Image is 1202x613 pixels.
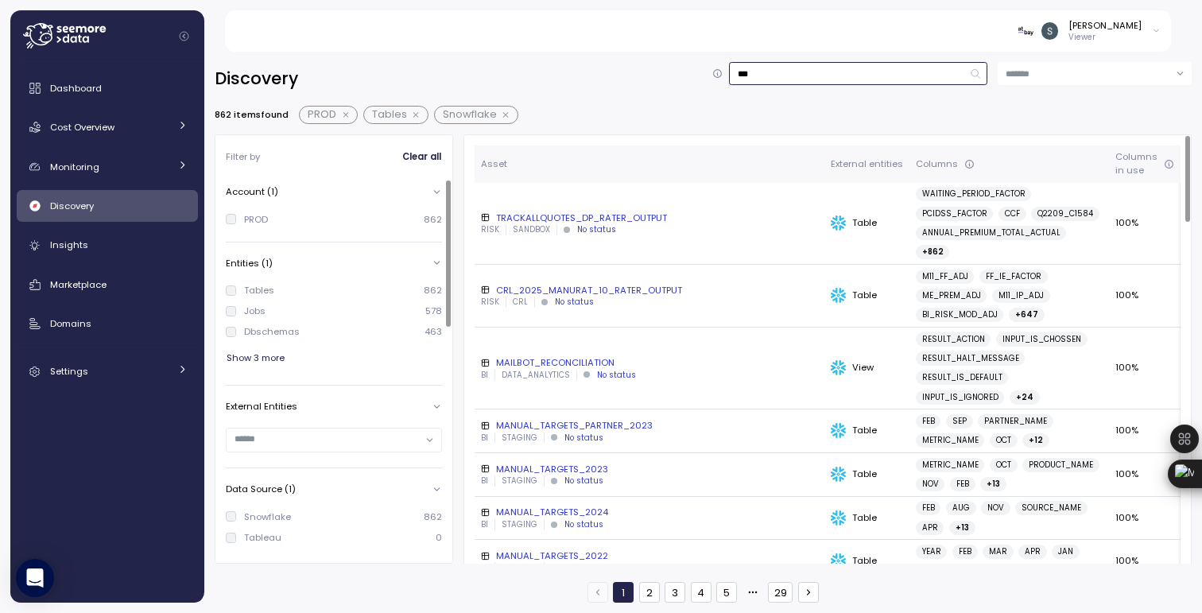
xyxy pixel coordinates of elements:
[17,72,198,104] a: Dashboard
[922,371,1002,385] span: RESULT_IS_DEFAULT
[481,519,488,530] p: BI
[481,419,818,432] div: MANUAL_TARGETS_PARTNER_2023
[244,213,268,226] div: PROD
[17,355,198,387] a: Settings
[481,356,818,380] a: MAILBOT_RECONCILIATIONBIDATA_ANALYTICSNo status
[17,190,198,222] a: Discovery
[916,157,1103,172] div: Columns
[831,423,903,439] div: Table
[436,531,442,544] p: 0
[50,82,102,95] span: Dashboard
[481,419,818,443] a: MANUAL_TARGETS_PARTNER_2023BISTAGINGNo status
[831,288,903,304] div: Table
[950,477,975,491] a: FEB
[916,289,987,303] a: ME_PREM_ADJ
[613,582,634,603] button: 1
[916,477,945,491] a: NOV
[916,270,975,284] a: M11_FF_ADJ
[1018,22,1034,39] img: 676124322ce2d31a078e3b71.PNG
[922,226,1060,240] span: ANNUAL_PREMIUM_TOTAL_ACTUAL
[502,519,537,530] p: STAGING
[481,211,818,224] div: TRACKALLQUOTES_DP_RATER_OUTPUT
[50,161,99,173] span: Monitoring
[916,414,941,429] a: FEB
[916,371,1009,385] a: RESULT_IS_DEFAULT
[922,414,935,429] span: FEB
[564,475,603,487] div: No status
[984,414,1047,429] span: PARTNER_NAME
[922,270,968,284] span: M11_FF_ADJ
[597,370,636,381] div: No status
[1109,328,1181,409] td: 100%
[691,582,712,603] button: 4
[50,200,94,212] span: Discovery
[639,582,660,603] button: 2
[17,151,198,183] a: Monitoring
[481,506,818,530] a: MANUAL_TARGETS_2024BISTAGINGNo status
[226,185,278,198] p: Account (1)
[502,475,537,487] p: STAGING
[916,308,1004,322] a: BI_RISK_MOD_ADJ
[17,230,198,262] a: Insights
[922,458,979,472] span: METRIC_NAME
[916,501,941,515] a: FEB
[990,458,1018,472] a: OCT
[481,562,488,573] p: BI
[1015,501,1088,515] a: SOURCE_NAME
[987,477,1000,491] span: + 13
[425,325,442,338] p: 463
[402,146,441,168] span: Clear all
[1005,207,1020,221] span: CCF
[998,289,1044,303] span: M11_IP_ADJ
[425,305,442,317] p: 578
[215,108,289,121] p: 862 items found
[1109,409,1181,453] td: 100%
[502,562,537,573] p: STAGING
[990,433,1018,448] a: OCT
[481,284,818,297] div: CRL_2025_MANURAT_10_RATER_OUTPUT
[244,305,266,317] div: Jobs
[922,545,941,559] span: YEAR
[946,501,976,515] a: AUG
[226,257,273,270] p: Entities (1)
[1109,265,1181,328] td: 100%
[50,239,88,251] span: Insights
[1109,540,1181,584] td: 100%
[481,157,818,172] div: Asset
[922,477,939,491] span: NOV
[174,30,194,42] button: Collapse navigation
[998,207,1026,221] a: CCF
[1052,545,1080,559] a: JAN
[443,107,497,123] span: Snowflake
[481,284,818,308] a: CRL_2025_MANURAT_10_RATER_OUTPUTRISKCRLNo status
[50,278,107,291] span: Marketplace
[1015,308,1038,322] span: + 647
[665,582,685,603] button: 3
[481,463,818,487] a: MANUAL_TARGETS_2023BISTAGINGNo status
[226,347,285,370] button: Show 3 more
[922,351,1019,366] span: RESULT_HALT_MESSAGE
[922,332,985,347] span: RESULT_ACTION
[831,553,903,569] div: Table
[50,317,91,330] span: Domains
[1109,497,1181,541] td: 100%
[50,121,114,134] span: Cost Overview
[481,506,818,518] div: MANUAL_TARGETS_2024
[513,224,550,235] p: SANDBOX
[1068,32,1142,43] p: Viewer
[564,562,603,573] div: No status
[989,545,1007,559] span: MAR
[481,433,488,444] p: BI
[996,433,1011,448] span: OCT
[424,510,442,523] p: 862
[244,284,274,297] div: Tables
[481,475,488,487] p: BI
[215,68,298,91] h2: Discovery
[226,400,297,413] p: External Entities
[481,356,818,369] div: MAILBOT_RECONCILIATION
[922,521,938,535] span: APR
[401,145,442,169] button: Clear all
[983,545,1014,559] a: MAR
[916,545,948,559] a: YEAR
[308,107,336,123] span: PROD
